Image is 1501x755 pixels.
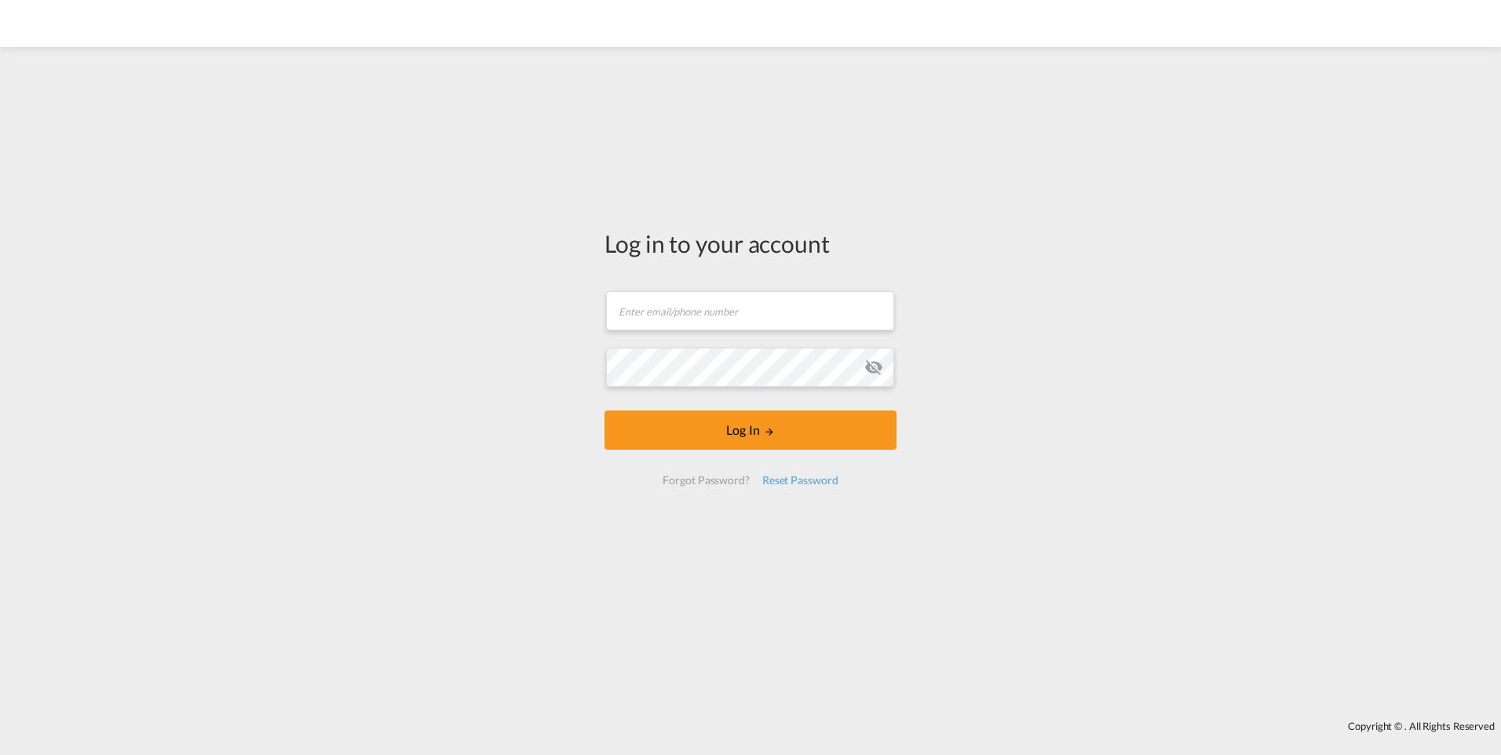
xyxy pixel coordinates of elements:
div: Forgot Password? [656,466,755,494]
button: LOGIN [604,410,897,450]
div: Log in to your account [604,227,897,260]
input: Enter email/phone number [606,291,894,330]
md-icon: icon-eye-off [864,358,883,377]
div: Reset Password [756,466,845,494]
